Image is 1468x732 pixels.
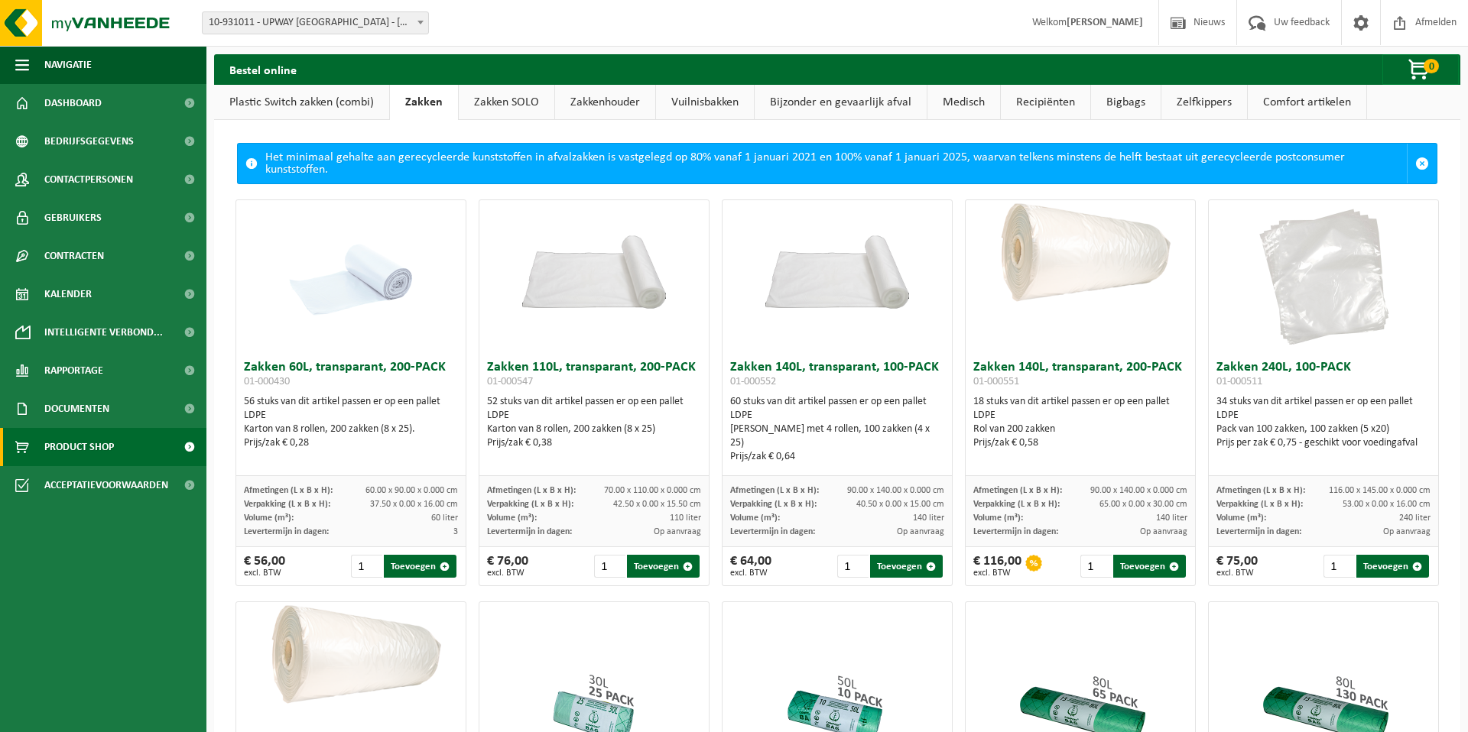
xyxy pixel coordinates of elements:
span: Volume (m³): [244,513,294,523]
span: 140 liter [913,513,944,523]
a: Zakken [390,85,458,120]
input: 1 [1080,555,1112,578]
span: Volume (m³): [973,513,1023,523]
span: Volume (m³): [730,513,780,523]
div: LDPE [973,409,1187,423]
span: Navigatie [44,46,92,84]
div: LDPE [244,409,458,423]
span: 01-000551 [973,376,1019,387]
h3: Zakken 140L, transparant, 100-PACK [730,361,944,391]
span: Verpakking (L x B x H): [244,500,330,509]
div: 18 stuks van dit artikel passen er op een pallet [973,395,1187,450]
span: Op aanvraag [897,527,944,536]
span: Bedrijfsgegevens [44,122,134,160]
a: Sluit melding [1407,144,1437,183]
span: Levertermijn in dagen: [244,527,329,536]
span: 0 [1424,59,1439,73]
a: Bigbags [1091,85,1161,120]
a: Comfort artikelen [1248,85,1366,120]
img: 01-000510 [236,602,466,717]
span: 10-931011 - UPWAY BELGIUM - MECHELEN [203,12,428,34]
button: Toevoegen [870,555,943,578]
img: 01-000430 [274,200,427,353]
a: Vuilnisbakken [656,85,754,120]
div: 60 stuks van dit artikel passen er op een pallet [730,395,944,464]
span: 01-000547 [487,376,533,387]
div: LDPE [487,409,701,423]
span: Afmetingen (L x B x H): [244,486,333,495]
h3: Zakken 60L, transparant, 200-PACK [244,361,458,391]
a: Medisch [927,85,1000,120]
img: 01-000552 [723,200,952,315]
img: 01-000551 [966,200,1195,315]
span: 3 [453,527,458,536]
span: Documenten [44,390,109,428]
h3: Zakken 110L, transparant, 200-PACK [487,361,701,391]
span: Op aanvraag [1383,527,1431,536]
img: 01-000511 [1247,200,1400,353]
span: 01-000430 [244,376,290,387]
div: € 116,00 [973,555,1021,578]
span: Op aanvraag [654,527,701,536]
div: € 64,00 [730,555,771,578]
span: Verpakking (L x B x H): [1216,500,1303,509]
span: Product Shop [44,428,114,466]
span: 60 liter [431,513,458,523]
span: Levertermijn in dagen: [730,527,815,536]
span: 40.50 x 0.00 x 15.00 cm [856,500,944,509]
span: Intelligente verbond... [44,313,163,351]
span: Acceptatievoorwaarden [44,466,168,504]
span: 140 liter [1156,513,1187,523]
span: Contracten [44,237,104,275]
span: 70.00 x 110.00 x 0.000 cm [604,486,701,495]
h2: Bestel online [214,54,312,84]
div: 52 stuks van dit artikel passen er op een pallet [487,395,701,450]
button: Toevoegen [384,555,456,578]
span: Rapportage [44,351,103,390]
button: Toevoegen [1356,555,1429,578]
div: Pack van 100 zakken, 100 zakken (5 x20) [1216,423,1431,436]
span: Verpakking (L x B x H): [487,500,573,509]
span: Levertermijn in dagen: [487,527,572,536]
div: 56 stuks van dit artikel passen er op een pallet [244,395,458,450]
span: Verpakking (L x B x H): [730,500,817,509]
h3: Zakken 140L, transparant, 200-PACK [973,361,1187,391]
span: Dashboard [44,84,102,122]
span: excl. BTW [487,568,528,578]
h3: Zakken 240L, 100-PACK [1216,361,1431,391]
div: [PERSON_NAME] met 4 rollen, 100 zakken (4 x 25) [730,423,944,450]
span: 240 liter [1399,513,1431,523]
a: Zelfkippers [1161,85,1247,120]
img: 01-000547 [479,200,709,315]
button: Toevoegen [627,555,700,578]
div: LDPE [730,409,944,423]
span: Kalender [44,275,92,313]
span: 90.00 x 140.00 x 0.000 cm [1090,486,1187,495]
input: 1 [1323,555,1355,578]
span: Volume (m³): [1216,513,1266,523]
span: 01-000552 [730,376,776,387]
div: 34 stuks van dit artikel passen er op een pallet [1216,395,1431,450]
span: excl. BTW [1216,568,1258,578]
div: LDPE [1216,409,1431,423]
span: excl. BTW [730,568,771,578]
span: Levertermijn in dagen: [1216,527,1301,536]
span: 10-931011 - UPWAY BELGIUM - MECHELEN [202,11,429,34]
div: Prijs/zak € 0,28 [244,436,458,450]
a: Zakkenhouder [555,85,655,120]
span: Volume (m³): [487,513,537,523]
span: Op aanvraag [1140,527,1187,536]
span: Afmetingen (L x B x H): [973,486,1062,495]
div: Karton van 8 rollen, 200 zakken (8 x 25). [244,423,458,436]
span: Afmetingen (L x B x H): [1216,486,1305,495]
span: Gebruikers [44,199,102,237]
button: 0 [1382,54,1459,85]
span: 53.00 x 0.00 x 16.00 cm [1343,500,1431,509]
span: 110 liter [670,513,701,523]
span: 42.50 x 0.00 x 15.50 cm [613,500,701,509]
div: Prijs/zak € 0,58 [973,436,1187,450]
span: 116.00 x 145.00 x 0.000 cm [1329,486,1431,495]
div: Prijs per zak € 0,75 - geschikt voor voedingafval [1216,436,1431,450]
div: Het minimaal gehalte aan gerecycleerde kunststoffen in afvalzakken is vastgelegd op 80% vanaf 1 j... [265,144,1407,183]
input: 1 [837,555,869,578]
